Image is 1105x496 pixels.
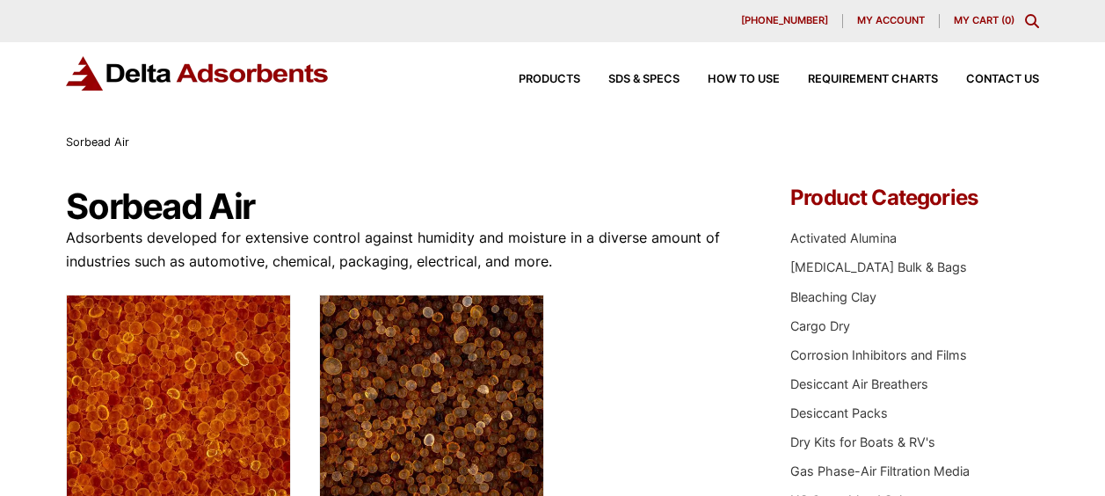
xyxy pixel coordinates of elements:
[790,230,897,245] a: Activated Alumina
[790,289,876,304] a: Bleaching Clay
[708,74,780,85] span: How to Use
[1005,14,1011,26] span: 0
[66,135,129,149] span: Sorbead Air
[808,74,938,85] span: Requirement Charts
[741,16,828,26] span: [PHONE_NUMBER]
[580,74,680,85] a: SDS & SPECS
[843,14,940,28] a: My account
[680,74,780,85] a: How to Use
[954,14,1014,26] a: My Cart (0)
[966,74,1039,85] span: Contact Us
[790,187,1038,208] h4: Product Categories
[66,56,330,91] img: Delta Adsorbents
[790,318,850,333] a: Cargo Dry
[491,74,580,85] a: Products
[790,376,928,391] a: Desiccant Air Breathers
[1025,14,1039,28] div: Toggle Modal Content
[790,347,967,362] a: Corrosion Inhibitors and Films
[66,187,742,226] h1: Sorbead Air
[790,434,935,449] a: Dry Kits for Boats & RV's
[790,463,970,478] a: Gas Phase-Air Filtration Media
[938,74,1039,85] a: Contact Us
[780,74,938,85] a: Requirement Charts
[790,405,888,420] a: Desiccant Packs
[790,259,967,274] a: [MEDICAL_DATA] Bulk & Bags
[857,16,925,26] span: My account
[727,14,843,28] a: [PHONE_NUMBER]
[519,74,580,85] span: Products
[608,74,680,85] span: SDS & SPECS
[66,226,742,274] p: Adsorbents developed for extensive control against humidity and moisture in a diverse amount of i...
